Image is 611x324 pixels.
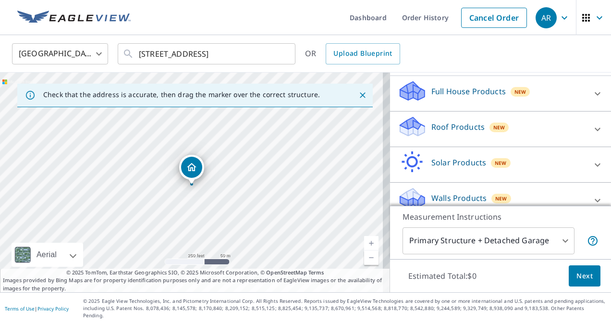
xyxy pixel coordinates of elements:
p: | [5,306,69,312]
div: Solar ProductsNew [398,151,603,178]
a: Current Level 17, Zoom Out [364,250,379,265]
span: © 2025 TomTom, Earthstar Geographics SIO, © 2025 Microsoft Corporation, © [66,269,324,277]
span: New [493,124,505,131]
p: © 2025 Eagle View Technologies, Inc. and Pictometry International Corp. All Rights Reserved. Repo... [83,298,606,319]
p: Check that the address is accurate, then drag the marker over the correct structure. [43,90,320,99]
a: OpenStreetMap [266,269,306,276]
span: New [495,159,507,167]
p: Walls Products [431,192,487,204]
div: Dropped pin, building 1, Residential property, 101 Bold Venture Danville, KY 40422 [179,155,204,185]
p: Roof Products [431,121,485,133]
a: Terms of Use [5,305,35,312]
p: Measurement Instructions [403,211,599,223]
button: Close [356,89,369,101]
a: Privacy Policy [37,305,69,312]
p: Full House Products [431,86,506,97]
span: Your report will include the primary structure and a detached garage if one exists. [587,235,599,247]
span: New [495,195,507,202]
a: Cancel Order [461,8,527,28]
span: Upload Blueprint [333,48,392,60]
input: Search by address or latitude-longitude [139,40,276,67]
div: AR [536,7,557,28]
p: Estimated Total: $0 [401,265,484,287]
div: [GEOGRAPHIC_DATA] [12,40,108,67]
img: EV Logo [17,11,131,25]
div: Aerial [34,243,60,267]
div: Aerial [12,243,83,267]
div: Walls ProductsNew [398,187,603,214]
a: Current Level 17, Zoom In [364,236,379,250]
button: Next [569,265,600,287]
div: OR [305,43,400,64]
span: Next [576,270,593,282]
div: Roof ProductsNew [398,115,603,143]
div: Primary Structure + Detached Garage [403,227,574,254]
a: Upload Blueprint [326,43,400,64]
span: New [514,88,526,96]
a: Terms [308,269,324,276]
p: Solar Products [431,157,486,168]
div: Full House ProductsNew [398,80,603,107]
